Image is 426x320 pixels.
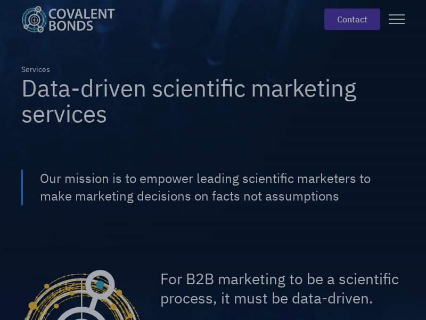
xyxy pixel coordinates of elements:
div: Our mission is to empower leading scientific marketers to make marketing decisions on facts not a... [40,170,405,205]
a: contact [324,9,380,30]
h2: For B2B marketing to be a scientific process, it must be data-driven. [160,269,405,308]
div: Services [21,64,50,75]
a: home [21,6,124,33]
img: Covalent Bonds White / Teal Logo [21,6,115,33]
h1: Data-driven scientific marketing services [21,75,405,127]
